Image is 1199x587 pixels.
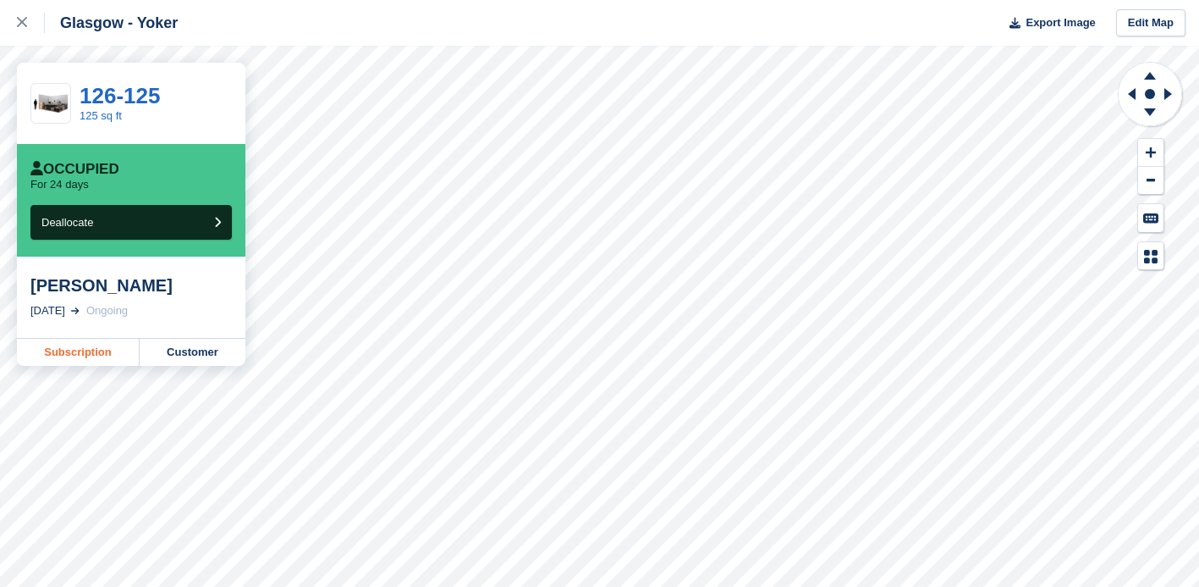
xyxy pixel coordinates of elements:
[30,178,89,191] p: For 24 days
[999,9,1096,37] button: Export Image
[17,339,140,366] a: Subscription
[140,339,245,366] a: Customer
[80,109,122,122] a: 125 sq ft
[1138,167,1163,195] button: Zoom Out
[45,13,178,33] div: Glasgow - Yoker
[30,161,119,178] div: Occupied
[1138,242,1163,270] button: Map Legend
[30,302,65,319] div: [DATE]
[30,275,232,296] div: [PERSON_NAME]
[30,205,232,240] button: Deallocate
[1138,204,1163,232] button: Keyboard Shortcuts
[31,89,70,119] img: 125-sqft-unit.jpg
[1026,14,1095,31] span: Export Image
[41,216,93,229] span: Deallocate
[1116,9,1185,37] a: Edit Map
[1138,139,1163,167] button: Zoom In
[80,83,160,108] a: 126-125
[71,307,80,314] img: arrow-right-light-icn-cde0832a797a2874e46488d9cf13f60e5c3a73dbe684e267c42b8395dfbc2abf.svg
[86,302,128,319] div: Ongoing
